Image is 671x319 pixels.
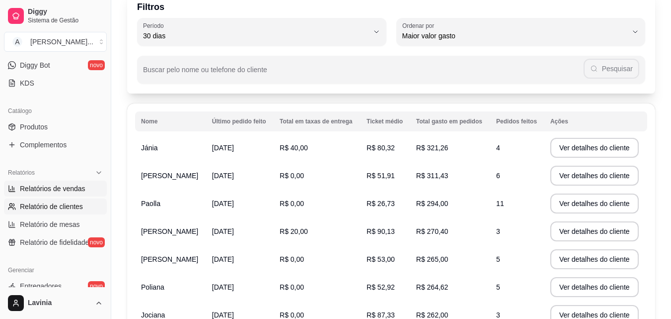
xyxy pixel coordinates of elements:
span: [PERSON_NAME] [141,255,198,263]
span: Relatório de fidelidade [20,237,89,247]
span: 11 [496,200,504,208]
span: Lavinia [28,299,91,308]
a: Relatório de clientes [4,199,107,214]
span: Diggy Bot [20,60,50,70]
span: R$ 262,00 [416,311,448,319]
span: R$ 321,26 [416,144,448,152]
button: Ver detalhes do cliente [550,249,639,269]
span: R$ 26,73 [367,200,395,208]
a: Diggy Botnovo [4,57,107,73]
th: Pedidos feitos [490,111,544,131]
span: R$ 90,13 [367,227,395,235]
span: [DATE] [212,283,234,291]
span: R$ 0,00 [280,311,304,319]
div: Catálogo [4,103,107,119]
span: A [12,37,22,47]
span: R$ 80,32 [367,144,395,152]
th: Ticket médio [361,111,410,131]
span: R$ 87,33 [367,311,395,319]
span: 3 [496,227,500,235]
span: R$ 0,00 [280,255,304,263]
span: [DATE] [212,172,234,180]
div: [PERSON_NAME] ... [30,37,93,47]
button: Ver detalhes do cliente [550,277,639,297]
input: Buscar pelo nome ou telefone do cliente [143,69,584,79]
span: R$ 265,00 [416,255,448,263]
span: Relatório de mesas [20,219,80,229]
button: Ordenar porMaior valor gasto [396,18,646,46]
span: R$ 311,43 [416,172,448,180]
a: Relatório de fidelidadenovo [4,234,107,250]
span: R$ 0,00 [280,283,304,291]
span: R$ 270,40 [416,227,448,235]
span: R$ 52,92 [367,283,395,291]
span: [DATE] [212,144,234,152]
span: Poliana [141,283,164,291]
span: Relatórios de vendas [20,184,85,194]
button: Período30 dias [137,18,386,46]
span: R$ 294,00 [416,200,448,208]
span: [DATE] [212,255,234,263]
span: R$ 20,00 [280,227,308,235]
span: Entregadores [20,281,62,291]
span: R$ 53,00 [367,255,395,263]
span: 30 dias [143,31,369,41]
span: [DATE] [212,200,234,208]
a: Relatórios de vendas [4,181,107,197]
th: Total gasto em pedidos [410,111,490,131]
span: Jociana [141,311,165,319]
span: [PERSON_NAME] [141,172,198,180]
label: Ordenar por [402,21,438,30]
span: Maior valor gasto [402,31,628,41]
span: R$ 0,00 [280,172,304,180]
th: Ações [544,111,647,131]
span: R$ 51,91 [367,172,395,180]
span: [DATE] [212,311,234,319]
span: R$ 264,62 [416,283,448,291]
button: Select a team [4,32,107,52]
span: R$ 40,00 [280,144,308,152]
span: Paolla [141,200,160,208]
th: Nome [135,111,206,131]
span: Relatórios [8,169,35,177]
label: Período [143,21,167,30]
span: 5 [496,255,500,263]
span: Relatório de clientes [20,202,83,212]
div: Gerenciar [4,262,107,278]
span: R$ 0,00 [280,200,304,208]
a: Entregadoresnovo [4,278,107,294]
a: Relatório de mesas [4,216,107,232]
span: Jánia [141,144,157,152]
span: Complementos [20,140,67,150]
span: [PERSON_NAME] [141,227,198,235]
span: Produtos [20,122,48,132]
a: Complementos [4,137,107,153]
button: Lavinia [4,291,107,315]
a: KDS [4,75,107,91]
button: Ver detalhes do cliente [550,166,639,186]
span: 3 [496,311,500,319]
button: Ver detalhes do cliente [550,138,639,158]
span: 4 [496,144,500,152]
th: Último pedido feito [206,111,274,131]
span: KDS [20,78,34,88]
span: [DATE] [212,227,234,235]
button: Ver detalhes do cliente [550,194,639,213]
span: Sistema de Gestão [28,16,103,24]
a: Produtos [4,119,107,135]
a: DiggySistema de Gestão [4,4,107,28]
button: Ver detalhes do cliente [550,221,639,241]
span: Diggy [28,7,103,16]
span: 5 [496,283,500,291]
th: Total em taxas de entrega [274,111,361,131]
span: 6 [496,172,500,180]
